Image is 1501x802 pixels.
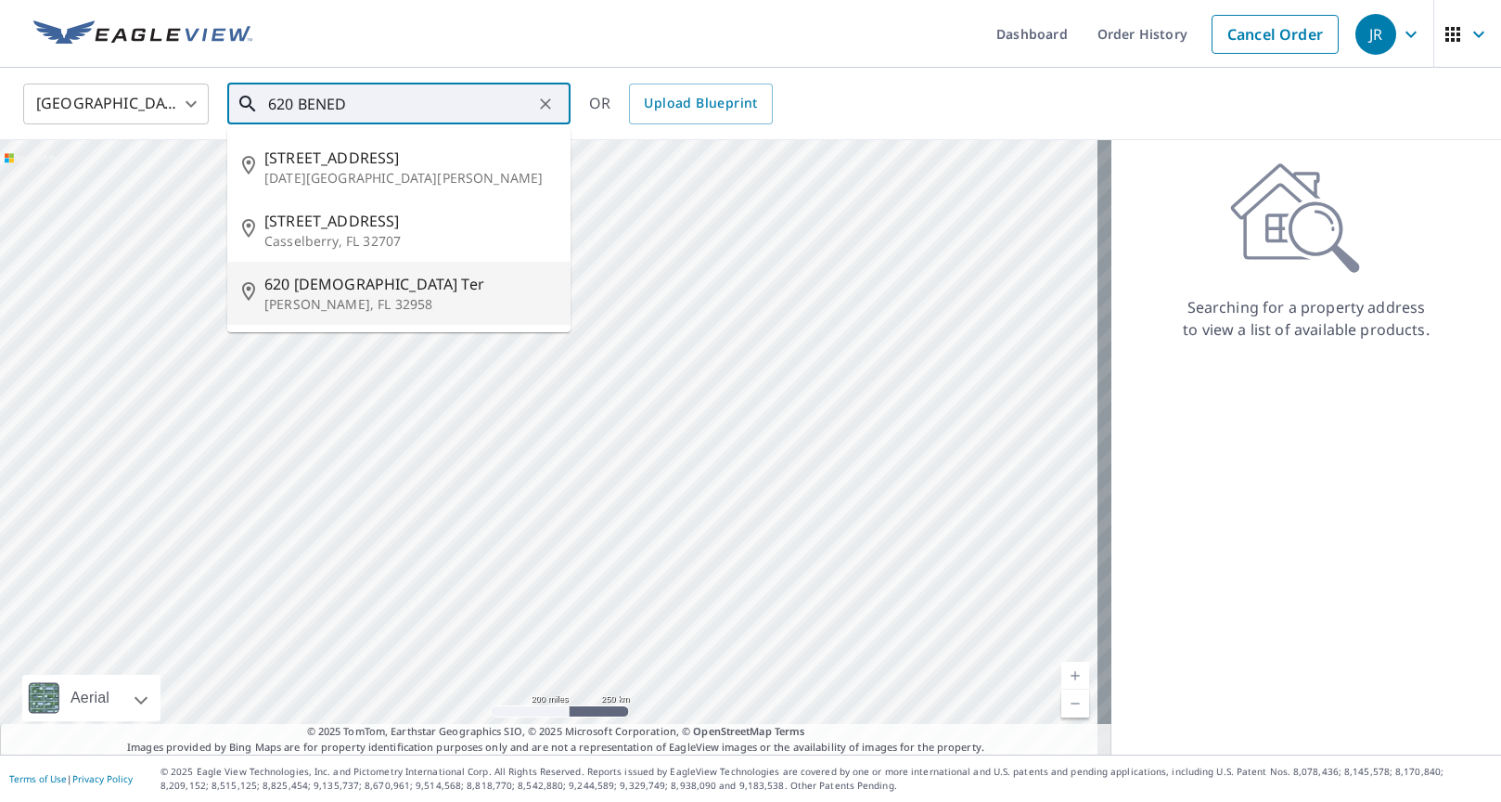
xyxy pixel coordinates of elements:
[532,91,558,117] button: Clear
[264,169,556,188] p: [DATE][GEOGRAPHIC_DATA][PERSON_NAME]
[264,210,556,232] span: [STREET_ADDRESS]
[1061,690,1089,718] a: Current Level 5, Zoom Out
[629,84,772,124] a: Upload Blueprint
[268,78,532,130] input: Search by address or latitude-longitude
[693,724,771,738] a: OpenStreetMap
[9,772,67,785] a: Terms of Use
[65,675,115,721] div: Aerial
[264,295,556,314] p: [PERSON_NAME], FL 32958
[1061,662,1089,690] a: Current Level 5, Zoom In
[644,92,757,115] span: Upload Blueprint
[589,84,773,124] div: OR
[22,675,160,721] div: Aerial
[72,772,133,785] a: Privacy Policy
[23,78,209,130] div: [GEOGRAPHIC_DATA]
[160,765,1492,793] p: © 2025 Eagle View Technologies, Inc. and Pictometry International Corp. All Rights Reserved. Repo...
[775,724,805,738] a: Terms
[33,20,252,48] img: EV Logo
[1212,15,1339,54] a: Cancel Order
[264,147,556,169] span: [STREET_ADDRESS]
[307,724,805,740] span: © 2025 TomTom, Earthstar Geographics SIO, © 2025 Microsoft Corporation, ©
[264,232,556,251] p: Casselberry, FL 32707
[9,773,133,784] p: |
[1182,296,1430,341] p: Searching for a property address to view a list of available products.
[1355,14,1396,55] div: JR
[264,273,556,295] span: 620 [DEMOGRAPHIC_DATA] Ter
